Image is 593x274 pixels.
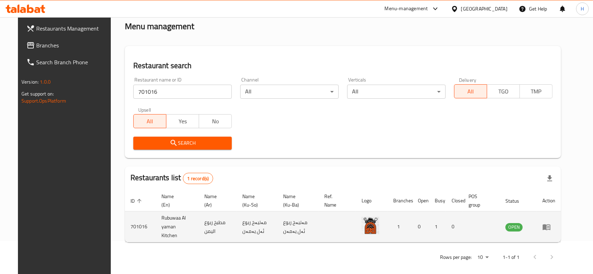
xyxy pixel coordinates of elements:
[454,84,487,98] button: All
[487,84,520,98] button: TGO
[362,217,379,234] img: Rubuwaa Al yaman Kitchen
[21,37,117,54] a: Branches
[199,114,232,128] button: No
[130,197,144,205] span: ID
[523,86,550,97] span: TMP
[324,192,347,209] span: Ref. Name
[204,192,228,209] span: Name (Ar)
[125,211,156,242] td: 701016
[412,190,429,211] th: Open
[21,89,54,98] span: Get support on:
[468,192,491,209] span: POS group
[356,190,388,211] th: Logo
[459,77,477,82] label: Delivery
[537,190,561,211] th: Action
[138,107,151,112] label: Upsell
[440,253,472,262] p: Rows per page:
[541,170,558,187] div: Export file
[490,86,517,97] span: TGO
[503,253,519,262] p: 1-1 of 1
[133,85,232,99] input: Search for restaurant name or ID..
[412,211,429,242] td: 0
[242,192,269,209] span: Name (Ku-So)
[474,252,491,263] div: Rows per page:
[199,211,237,242] td: مطبخ ربوع اليمن
[125,190,561,242] table: enhanced table
[161,192,190,209] span: Name (En)
[581,5,584,13] span: H
[166,114,199,128] button: Yes
[446,190,463,211] th: Closed
[36,41,111,50] span: Branches
[446,211,463,242] td: 0
[130,172,213,184] h2: Restaurants list
[36,58,111,66] span: Search Branch Phone
[133,114,166,128] button: All
[278,211,318,242] td: مەتبەخ ربوع ئەل یەمەن
[36,24,111,33] span: Restaurants Management
[125,21,194,32] h2: Menu management
[505,223,523,231] span: OPEN
[139,139,226,148] span: Search
[388,190,412,211] th: Branches
[21,96,66,105] a: Support.OpsPlatform
[133,137,232,150] button: Search
[429,190,446,211] th: Busy
[21,54,117,71] a: Search Branch Phone
[283,192,310,209] span: Name (Ku-Ba)
[240,85,339,99] div: All
[457,86,484,97] span: All
[461,5,508,13] div: [GEOGRAPHIC_DATA]
[385,5,428,13] div: Menu-management
[183,175,213,182] span: 1 record(s)
[505,197,528,205] span: Status
[519,84,553,98] button: TMP
[347,85,446,99] div: All
[136,116,164,126] span: All
[169,116,196,126] span: Yes
[21,20,117,37] a: Restaurants Management
[505,223,523,231] div: OPEN
[156,211,199,242] td: Rubuwaa Al yaman Kitchen
[388,211,412,242] td: 1
[21,77,39,86] span: Version:
[429,211,446,242] td: 1
[237,211,278,242] td: مەتبەخ ربوع ئەل یەمەن
[133,60,553,71] h2: Restaurant search
[202,116,229,126] span: No
[40,77,51,86] span: 1.0.0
